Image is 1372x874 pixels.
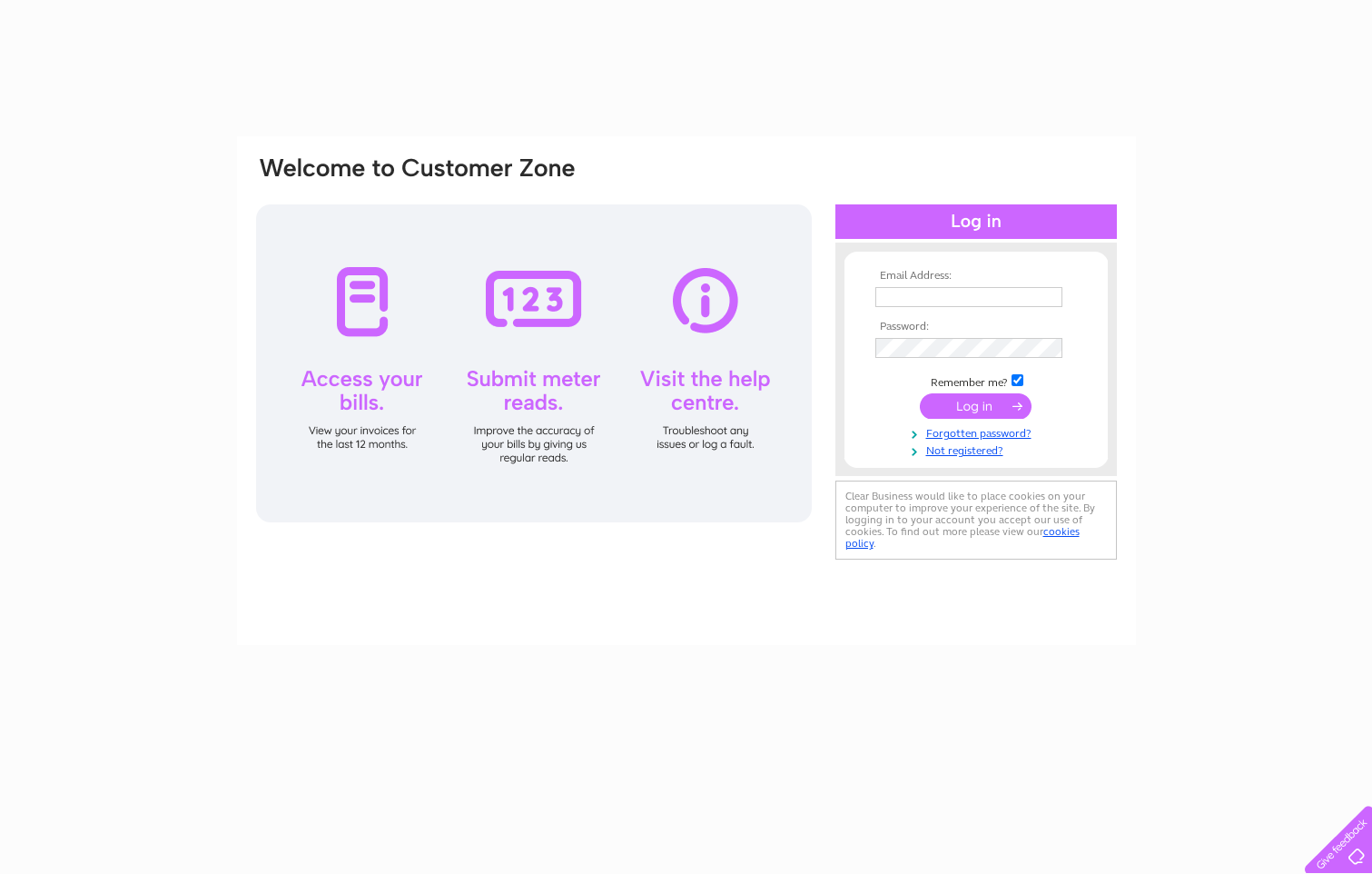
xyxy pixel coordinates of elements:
[845,525,1080,550] a: cookies policy
[920,393,1031,419] input: Submit
[875,423,1081,441] a: Forgotten password?
[871,372,1081,390] td: Remember me?
[871,270,1081,283] th: Email Address:
[835,481,1117,560] div: Clear Business would like to place cookies on your computer to improve your experience of the sit...
[875,441,1081,458] a: Not registered?
[871,321,1081,333] th: Password:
